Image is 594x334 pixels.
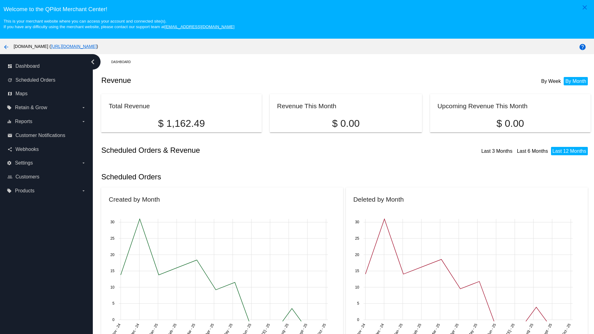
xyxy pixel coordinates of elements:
a: share Webhooks [7,144,86,154]
text: 15 [355,269,359,273]
text: 5 [113,301,115,306]
a: people_outline Customers [7,172,86,182]
text: 5 [357,301,359,306]
h2: Upcoming Revenue This Month [437,102,527,109]
a: map Maps [7,89,86,99]
span: Scheduled Orders [15,77,55,83]
p: $ 0.00 [437,118,583,129]
span: Dashboard [15,63,40,69]
h2: Created by Month [109,196,160,203]
li: By Month [564,77,588,85]
h3: Welcome to the QPilot Merchant Center! [3,6,590,13]
h2: Deleted by Month [353,196,404,203]
span: Retain & Grow [15,105,47,110]
i: equalizer [7,119,12,124]
a: [EMAIL_ADDRESS][DOMAIN_NAME] [165,24,235,29]
text: 25 [355,236,359,241]
text: 30 [355,220,359,224]
h2: Revenue [101,76,346,85]
p: $ 1,162.49 [109,118,254,129]
text: 30 [110,220,115,224]
a: update Scheduled Orders [7,75,86,85]
a: Last 6 Months [517,148,548,154]
span: Settings [15,160,33,166]
i: local_offer [7,105,12,110]
text: 20 [110,252,115,257]
small: This is your merchant website where you can access your account and connected site(s). If you hav... [3,19,234,29]
span: Maps [15,91,28,96]
h2: Total Revenue [109,102,150,109]
span: Customers [15,174,39,180]
text: 10 [110,285,115,289]
i: arrow_drop_down [81,188,86,193]
a: Dashboard [111,57,136,67]
text: 0 [357,318,359,322]
a: Last 3 Months [481,148,513,154]
a: dashboard Dashboard [7,61,86,71]
i: settings [7,161,12,165]
text: 15 [110,269,115,273]
i: local_offer [7,188,12,193]
span: Webhooks [15,147,39,152]
i: chevron_left [88,57,98,67]
text: 0 [113,318,115,322]
p: $ 0.00 [277,118,415,129]
i: arrow_drop_down [81,105,86,110]
i: arrow_drop_down [81,161,86,165]
span: Products [15,188,34,194]
span: Reports [15,119,32,124]
i: email [7,133,12,138]
i: arrow_drop_down [81,119,86,124]
i: share [7,147,12,152]
i: dashboard [7,64,12,69]
h2: Revenue This Month [277,102,337,109]
i: people_outline [7,174,12,179]
a: [URL][DOMAIN_NAME] [51,44,97,49]
h2: Scheduled Orders [101,173,346,181]
mat-icon: help [579,43,586,51]
h2: Scheduled Orders & Revenue [101,146,346,155]
text: 25 [110,236,115,241]
i: update [7,78,12,83]
li: By Week [540,77,562,85]
i: map [7,91,12,96]
a: Last 12 Months [553,148,586,154]
text: 10 [355,285,359,289]
span: [DOMAIN_NAME] ( ) [14,44,98,49]
a: email Customer Notifications [7,131,86,140]
span: Customer Notifications [15,133,65,138]
text: 20 [355,252,359,257]
mat-icon: arrow_back [2,43,10,51]
mat-icon: close [581,4,588,11]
